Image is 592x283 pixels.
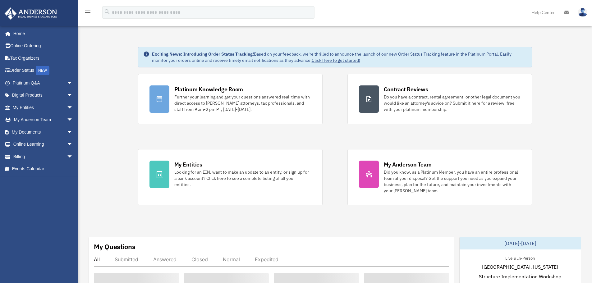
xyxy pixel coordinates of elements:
a: Click Here to get started! [312,57,360,63]
img: User Pic [578,8,587,17]
a: My Anderson Team Did you know, as a Platinum Member, you have an entire professional team at your... [347,149,532,205]
div: Answered [153,256,177,262]
a: Tax Organizers [4,52,82,64]
img: Anderson Advisors Platinum Portal [3,7,59,20]
a: Online Ordering [4,40,82,52]
span: arrow_drop_down [67,101,79,114]
a: My Entitiesarrow_drop_down [4,101,82,114]
div: Contract Reviews [384,85,428,93]
a: Platinum Knowledge Room Further your learning and get your questions answered real-time with dire... [138,74,323,124]
div: Looking for an EIN, want to make an update to an entity, or sign up for a bank account? Click her... [174,169,311,188]
span: Structure Implementation Workshop [479,273,561,280]
div: My Entities [174,161,202,168]
div: Submitted [115,256,138,262]
span: arrow_drop_down [67,150,79,163]
span: arrow_drop_down [67,138,79,151]
a: My Anderson Teamarrow_drop_down [4,114,82,126]
div: NEW [36,66,49,75]
strong: Exciting News: Introducing Order Status Tracking! [152,51,254,57]
i: search [104,8,111,15]
div: My Anderson Team [384,161,432,168]
span: arrow_drop_down [67,126,79,139]
a: Digital Productsarrow_drop_down [4,89,82,102]
i: menu [84,9,91,16]
div: Normal [223,256,240,262]
a: Order StatusNEW [4,64,82,77]
div: Further your learning and get your questions answered real-time with direct access to [PERSON_NAM... [174,94,311,112]
div: Closed [191,256,208,262]
a: menu [84,11,91,16]
a: My Documentsarrow_drop_down [4,126,82,138]
div: Platinum Knowledge Room [174,85,243,93]
span: arrow_drop_down [67,89,79,102]
div: Based on your feedback, we're thrilled to announce the launch of our new Order Status Tracking fe... [152,51,527,63]
a: Events Calendar [4,163,82,175]
div: My Questions [94,242,135,251]
a: Platinum Q&Aarrow_drop_down [4,77,82,89]
div: Did you know, as a Platinum Member, you have an entire professional team at your disposal? Get th... [384,169,521,194]
span: [GEOGRAPHIC_DATA], [US_STATE] [482,263,558,271]
a: Home [4,27,79,40]
div: Do you have a contract, rental agreement, or other legal document you would like an attorney's ad... [384,94,521,112]
a: Online Learningarrow_drop_down [4,138,82,151]
div: Live & In-Person [500,254,540,261]
div: Expedited [255,256,278,262]
a: My Entities Looking for an EIN, want to make an update to an entity, or sign up for a bank accoun... [138,149,323,205]
a: Contract Reviews Do you have a contract, rental agreement, or other legal document you would like... [347,74,532,124]
span: arrow_drop_down [67,77,79,89]
div: [DATE]-[DATE] [460,237,581,249]
a: Billingarrow_drop_down [4,150,82,163]
span: arrow_drop_down [67,114,79,126]
div: All [94,256,100,262]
